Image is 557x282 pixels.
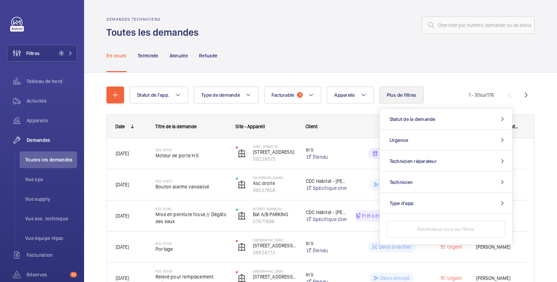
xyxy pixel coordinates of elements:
[306,153,347,160] a: Étendu
[170,52,188,59] p: Annulée
[156,246,227,253] span: Portage
[59,50,64,56] span: 1
[70,272,77,277] span: 51
[253,238,297,242] p: [GEOGRAPHIC_DATA]
[25,195,77,202] span: Vue supply
[253,242,297,249] p: [STREET_ADDRESS][PERSON_NAME]
[7,45,77,62] button: Filtres1
[138,52,158,59] p: Terminée
[155,124,197,129] span: Titre de la demande
[27,271,67,278] span: Réserves
[387,221,505,238] button: Réinitialiser tous les filtres
[27,97,77,104] span: Activités
[297,92,303,98] span: 1
[106,26,203,39] h1: Toutes les demandes
[116,275,129,281] span: [DATE]
[387,92,417,98] span: Plus de filtres
[480,92,487,98] span: sur
[305,124,317,129] span: Client
[156,211,227,225] span: Mise en peinture fosse // Dégâts des eaux
[334,92,355,98] span: Appareils
[306,247,347,254] a: Étendu
[390,116,435,122] span: Statut de la demande
[115,124,125,129] div: Date
[379,87,424,103] button: Plus de filtres
[253,156,297,163] p: 59239575
[106,52,126,59] p: En cours
[253,207,297,211] p: [STREET_ADDRESS]
[238,212,246,220] img: elevator.svg
[156,207,227,211] h2: R25-10362
[25,215,77,222] span: Vue ass. technique
[27,137,77,144] span: Demandes
[253,144,297,149] p: 4165 - EPINAY 16
[253,273,297,280] p: [STREET_ADDRESS][PERSON_NAME]
[390,179,413,185] span: Technicien
[27,252,77,259] span: Facturation
[235,124,265,129] span: Site - Appareil
[306,178,347,185] p: CDC Habitat - [PERSON_NAME]
[194,87,259,103] button: Type de demande
[469,92,494,97] span: 1 - 30 176
[253,149,297,156] p: [STREET_ADDRESS]
[253,249,297,256] p: 58824773
[306,146,347,153] p: In'li
[306,216,347,223] a: Spécifique client
[362,212,428,219] p: Prêt à être envoyé sur Netsuite
[156,152,227,159] span: Moteur de porte H.S
[271,92,295,98] span: Facturable
[380,172,512,193] button: Technicien
[137,92,170,98] span: Statut de l'app.
[253,218,297,225] p: 57877686
[238,149,246,158] img: elevator.svg
[390,158,437,164] span: Technicien réparateur
[446,244,462,250] span: Urgent
[253,176,297,180] p: 58 [PERSON_NAME]
[379,243,412,250] p: Devis à vérifier
[306,271,347,278] p: In'li
[107,200,528,232] div: Press SPACE to select this row.
[306,185,347,192] a: Spécifique client
[25,156,77,163] span: Toutes les demandes
[476,243,519,251] span: [PERSON_NAME]
[253,187,297,194] p: 98037608
[446,275,462,281] span: Urgent
[253,180,297,187] p: Asc droite
[380,275,410,282] p: Devis envoyé
[199,52,217,59] p: Refusée
[380,109,512,130] button: Statut de la demande
[156,148,227,152] h2: R25-10730
[25,235,77,242] span: Vue équipe répar.
[156,183,227,190] span: Bouton alarme vandalisé
[380,130,512,151] button: Urgence
[390,200,415,206] span: Type d'app.
[390,137,408,143] span: Urgence
[107,169,528,200] div: Press SPACE to select this row.
[26,50,40,57] span: Filtres
[201,92,240,98] span: Type de demande
[27,117,77,124] span: Appareils
[306,209,347,216] p: CDC Habitat - [PERSON_NAME]
[327,87,373,103] button: Appareils
[156,179,227,183] h2: R25-10473
[253,211,297,218] p: Bat A/B PARKING
[238,180,246,189] img: elevator.svg
[264,87,322,103] button: Facturable1
[107,138,528,169] div: Press SPACE to select this row.
[25,176,77,183] span: Vue ops
[130,87,188,103] button: Statut de l'app.
[380,151,512,172] button: Technicien réparateur
[116,151,129,156] span: [DATE]
[156,241,227,246] h2: R25-10126
[380,193,512,214] button: Type d'app.
[27,78,77,85] span: Tableau de bord
[106,17,203,22] h2: Demandes techniciens
[156,269,227,273] h2: R25-10040
[238,243,246,251] img: elevator.svg
[422,16,535,34] input: Chercher par numéro demande ou de devis
[116,182,129,187] span: [DATE]
[253,269,297,273] p: [GEOGRAPHIC_DATA]
[306,240,347,247] p: In'li
[116,244,129,250] span: [DATE]
[116,213,129,219] span: [DATE]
